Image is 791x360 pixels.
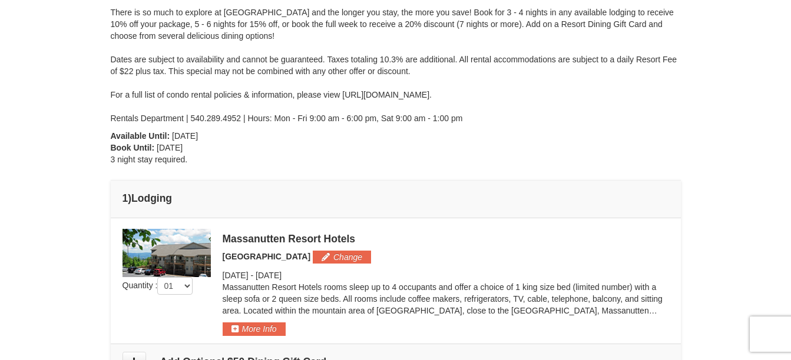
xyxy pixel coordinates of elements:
[123,281,193,290] span: Quantity :
[223,281,669,316] p: Massanutten Resort Hotels rooms sleep up to 4 occupants and offer a choice of 1 king size bed (li...
[111,155,188,164] span: 3 night stay required.
[223,233,669,245] div: Massanutten Resort Hotels
[223,252,311,261] span: [GEOGRAPHIC_DATA]
[128,192,131,204] span: )
[157,143,183,152] span: [DATE]
[111,6,681,124] div: There is so much to explore at [GEOGRAPHIC_DATA] and the longer you stay, the more you save! Book...
[250,271,253,280] span: -
[223,322,286,335] button: More Info
[172,131,198,141] span: [DATE]
[223,271,249,280] span: [DATE]
[111,131,170,141] strong: Available Until:
[123,229,211,277] img: 19219026-1-e3b4ac8e.jpg
[123,192,669,204] h4: 1 Lodging
[111,143,155,152] strong: Book Until:
[256,271,282,280] span: [DATE]
[313,251,371,264] button: Change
